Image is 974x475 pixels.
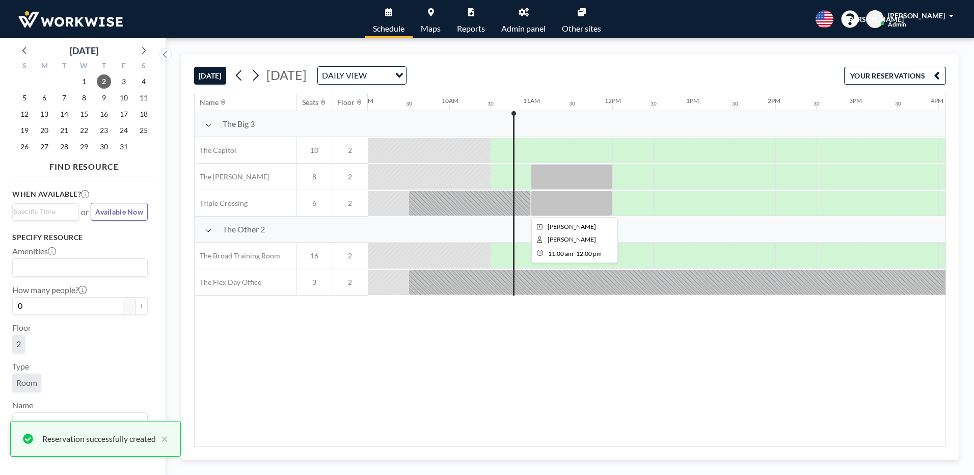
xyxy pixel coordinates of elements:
div: S [133,60,153,73]
span: Sunday, October 12, 2025 [17,107,32,121]
span: 2 [16,339,21,349]
span: Maps [421,24,441,33]
div: T [55,60,74,73]
span: DAILY VIEW [320,69,369,82]
span: Saturday, October 11, 2025 [137,91,151,105]
div: Seats [302,98,318,107]
span: Other sites [562,24,601,33]
span: [PERSON_NAME] [888,11,945,20]
span: Friday, October 10, 2025 [117,91,131,105]
span: Triple Crossing [195,199,248,208]
div: M [35,60,55,73]
div: Search for option [318,67,406,84]
div: 30 [406,100,412,107]
span: Thursday, October 2, 2025 [97,74,111,89]
img: organization-logo [16,9,125,30]
span: 10 [297,146,332,155]
div: Search for option [13,259,147,276]
h3: Specify resource [12,233,148,242]
span: Friday, October 3, 2025 [117,74,131,89]
span: The Other 2 [223,224,265,234]
span: Thursday, October 9, 2025 [97,91,111,105]
span: Saturday, October 25, 2025 [137,123,151,138]
span: Monday, October 6, 2025 [37,91,51,105]
span: The Flex Day Office [195,278,261,287]
span: Friday, October 17, 2025 [117,107,131,121]
span: The Big 3 [223,119,255,129]
span: Tuesday, October 21, 2025 [57,123,71,138]
span: Sunday, October 5, 2025 [17,91,32,105]
span: 2 [332,146,368,155]
div: Search for option [13,204,78,219]
span: 8 [297,172,332,181]
span: Reports [457,24,485,33]
span: 11:00 AM [548,250,573,257]
span: Wednesday, October 29, 2025 [77,140,91,154]
button: - [123,297,136,314]
div: W [74,60,94,73]
button: [DATE] [194,67,226,85]
span: Thursday, October 23, 2025 [97,123,111,138]
span: Wednesday, October 8, 2025 [77,91,91,105]
span: [PERSON_NAME] [847,15,904,24]
label: Name [12,400,33,410]
span: Tuesday, October 14, 2025 [57,107,71,121]
span: Friday, October 31, 2025 [117,140,131,154]
div: T [94,60,114,73]
span: Room [16,378,37,387]
span: - [574,250,576,257]
div: 10AM [442,97,458,104]
div: 30 [569,100,575,107]
span: Available Now [95,207,143,216]
input: Search for option [14,415,142,428]
span: Sunday, October 19, 2025 [17,123,32,138]
div: Reservation successfully created [42,433,156,445]
label: Floor [12,323,31,333]
div: 3PM [849,97,862,104]
label: Amenities [12,246,56,256]
span: Monday, October 20, 2025 [37,123,51,138]
span: Monday, October 27, 2025 [37,140,51,154]
div: 30 [732,100,738,107]
div: 4PM [931,97,943,104]
span: Schedule [373,24,404,33]
span: 2 [332,251,368,260]
span: The Capitol [195,146,236,155]
span: Wednesday, October 22, 2025 [77,123,91,138]
span: Wednesday, October 1, 2025 [77,74,91,89]
div: 30 [651,100,657,107]
span: 2 [332,172,368,181]
span: Saturday, October 4, 2025 [137,74,151,89]
div: Floor [337,98,355,107]
div: Search for option [13,413,147,430]
div: 12PM [605,97,621,104]
button: Available Now [91,203,148,221]
span: [DATE] [266,67,307,83]
div: [DATE] [70,43,98,58]
span: Thursday, October 16, 2025 [97,107,111,121]
span: James Wilson [548,235,596,243]
div: 11AM [523,97,540,104]
button: close [156,433,168,445]
span: Tuesday, October 7, 2025 [57,91,71,105]
div: 2PM [768,97,780,104]
span: 2 [332,278,368,287]
span: The Broad Training Room [195,251,280,260]
div: 30 [488,100,494,107]
span: or [81,207,89,217]
h4: FIND RESOURCE [12,157,156,172]
span: 6 [297,199,332,208]
div: 1PM [686,97,699,104]
span: 3 [297,278,332,287]
span: Wednesday, October 15, 2025 [77,107,91,121]
input: Search for option [370,69,389,82]
span: Monday, October 13, 2025 [37,107,51,121]
input: Search for option [14,206,73,217]
div: 30 [814,100,820,107]
span: 2 [332,199,368,208]
button: YOUR RESERVATIONS [844,67,946,85]
span: Friday, October 24, 2025 [117,123,131,138]
span: Admin panel [501,24,546,33]
div: 30 [895,100,901,107]
div: F [114,60,133,73]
